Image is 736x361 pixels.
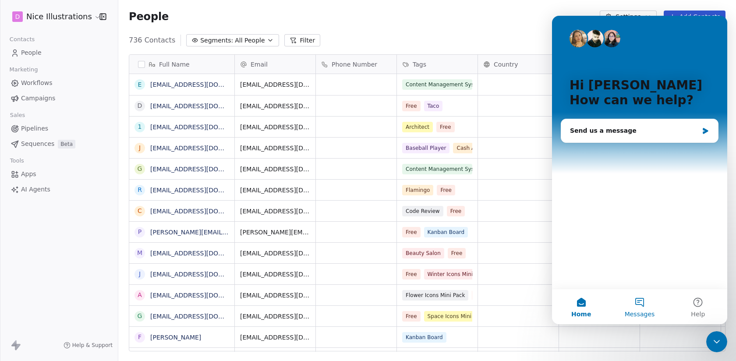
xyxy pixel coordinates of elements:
span: Space Icons Mini Pack [424,311,489,322]
span: Apps [21,170,36,179]
button: Filter [284,34,321,46]
div: Full Name [129,55,234,74]
span: Kanban Board [424,227,468,237]
a: [EMAIL_ADDRESS][DOMAIN_NAME] [150,292,258,299]
span: Flower Icons Mini Pack [402,290,468,301]
a: [EMAIL_ADDRESS][DOMAIN_NAME] [150,145,258,152]
span: Free [402,227,421,237]
a: Help & Support [64,342,113,349]
span: [EMAIL_ADDRESS][DOMAIN_NAME] [240,80,310,89]
span: Free [402,101,421,111]
span: Code Review [402,206,443,216]
span: Pipelines [21,124,48,133]
span: [EMAIL_ADDRESS][DOMAIN_NAME] [240,291,310,300]
span: Beauty Salon [402,248,444,258]
a: SequencesBeta [7,137,111,151]
span: [EMAIL_ADDRESS][DOMAIN_NAME] [240,102,310,110]
span: [EMAIL_ADDRESS][DOMAIN_NAME] [240,144,310,152]
a: [EMAIL_ADDRESS][DOMAIN_NAME] [150,103,258,110]
button: Add Contacts [664,11,725,23]
span: Full Name [159,60,190,69]
span: Free [448,248,466,258]
span: Country [494,60,518,69]
div: m [137,248,142,258]
span: Contacts [6,33,39,46]
button: DNice Illustrations [11,9,93,24]
div: a [138,290,142,300]
div: r [138,185,142,195]
span: Tags [413,60,426,69]
span: Architect [402,122,433,132]
span: Free [447,206,465,216]
span: D [15,12,20,21]
span: Winter Icons Mini Pack [424,269,490,280]
a: Apps [7,167,111,181]
span: Free [437,185,455,195]
span: [EMAIL_ADDRESS][DOMAIN_NAME] [240,249,310,258]
a: [EMAIL_ADDRESS][DOMAIN_NAME] [150,271,258,278]
a: [EMAIL_ADDRESS][DOMAIN_NAME] [150,250,258,257]
span: Beta [58,140,75,149]
a: [EMAIL_ADDRESS][DOMAIN_NAME] [150,208,258,215]
button: Settings [600,11,656,23]
iframe: Intercom live chat [552,16,727,324]
div: Phone Number [316,55,396,74]
span: Marketing [6,63,42,76]
span: 736 Contacts [129,35,175,46]
span: [PERSON_NAME][EMAIL_ADDRESS][PERSON_NAME][DOMAIN_NAME] [240,228,310,237]
span: Kanban Board [402,332,446,343]
span: Baseball Player [402,143,449,153]
span: Email [251,60,268,69]
a: [PERSON_NAME] [150,334,201,341]
div: g [138,164,142,173]
div: j [139,143,141,152]
a: People [7,46,111,60]
span: Help & Support [72,342,113,349]
span: Tools [6,154,28,167]
span: [EMAIL_ADDRESS][DOMAIN_NAME] [240,123,310,131]
span: All People [235,36,265,45]
span: Sales [6,109,29,122]
span: AI Agents [21,185,50,194]
span: [EMAIL_ADDRESS][DOMAIN_NAME] [240,270,310,279]
span: [EMAIL_ADDRESS][DOMAIN_NAME] [240,186,310,195]
span: Free [402,269,421,280]
div: g [138,311,142,321]
span: People [21,48,42,57]
iframe: Intercom live chat [706,331,727,352]
a: [PERSON_NAME][EMAIL_ADDRESS][PERSON_NAME][DOMAIN_NAME] [150,229,359,236]
span: Free [436,122,455,132]
a: Pipelines [7,121,111,136]
a: Campaigns [7,91,111,106]
span: [EMAIL_ADDRESS][DOMAIN_NAME] [240,207,310,216]
div: Country [478,55,559,74]
span: Content Management System [402,79,472,90]
a: [EMAIL_ADDRESS][DOMAIN_NAME] [150,124,258,131]
span: [EMAIL_ADDRESS][DOMAIN_NAME] [240,333,310,342]
span: Segments: [200,36,233,45]
div: c [138,206,142,216]
div: j [139,269,141,279]
span: Sequences [21,139,54,149]
div: Email [235,55,315,74]
span: [EMAIL_ADDRESS][DOMAIN_NAME] [240,165,310,173]
a: [EMAIL_ADDRESS][DOMAIN_NAME] [150,187,258,194]
div: e [138,80,142,89]
div: d [138,101,142,110]
span: Flamingo [402,185,433,195]
div: F [138,333,142,342]
div: 1 [138,122,142,131]
a: Workflows [7,76,111,90]
a: AI Agents [7,182,111,197]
